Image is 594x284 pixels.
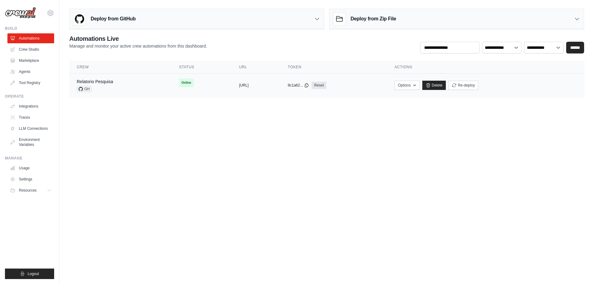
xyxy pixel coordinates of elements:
[7,33,54,43] a: Automations
[7,78,54,88] a: Tool Registry
[351,15,396,23] h3: Deploy from Zip File
[422,81,446,90] a: Delete
[7,185,54,195] button: Resources
[69,43,207,49] p: Manage and monitor your active crew automations from this dashboard.
[7,124,54,134] a: LLM Connections
[91,15,136,23] h3: Deploy from GitHub
[28,271,39,276] span: Logout
[5,94,54,99] div: Operate
[232,61,280,74] th: URL
[7,56,54,66] a: Marketplace
[7,135,54,150] a: Environment Variables
[7,101,54,111] a: Integrations
[5,269,54,279] button: Logout
[288,83,309,88] button: 9c1a62...
[19,188,37,193] span: Resources
[387,61,584,74] th: Actions
[73,13,86,25] img: GitHub Logo
[172,61,232,74] th: Status
[5,156,54,161] div: Manage
[69,61,172,74] th: Crew
[7,174,54,184] a: Settings
[5,26,54,31] div: Build
[179,78,194,87] span: Online
[7,45,54,54] a: Crew Studio
[312,82,326,89] a: Reset
[69,34,207,43] h2: Automations Live
[7,163,54,173] a: Usage
[77,79,113,84] a: Relatorio Pesquisa
[5,7,36,19] img: Logo
[7,112,54,122] a: Traces
[448,81,478,90] button: Re-deploy
[280,61,387,74] th: Token
[77,86,92,92] span: GH
[7,67,54,77] a: Agents
[394,81,420,90] button: Options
